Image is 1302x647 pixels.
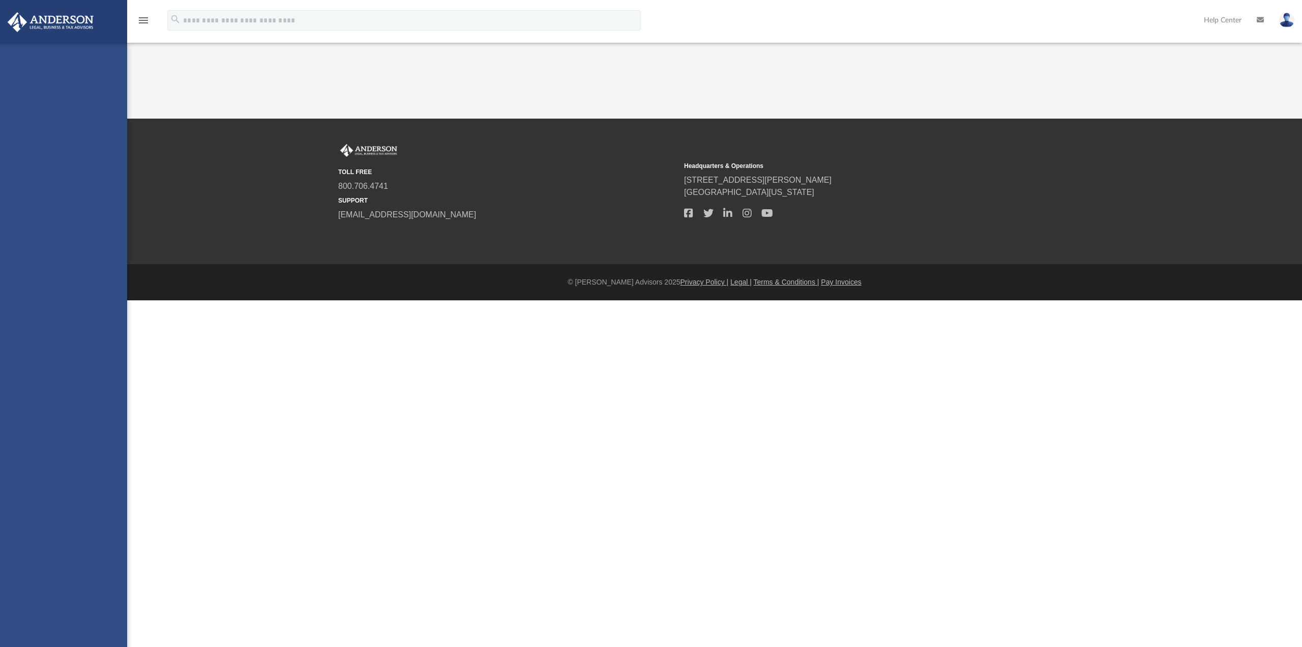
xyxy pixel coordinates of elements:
[684,161,1023,171] small: Headquarters & Operations
[127,277,1302,288] div: © [PERSON_NAME] Advisors 2025
[684,176,832,184] a: [STREET_ADDRESS][PERSON_NAME]
[680,278,729,286] a: Privacy Policy |
[170,14,181,25] i: search
[5,12,97,32] img: Anderson Advisors Platinum Portal
[338,167,677,177] small: TOLL FREE
[137,14,150,26] i: menu
[1279,13,1294,27] img: User Pic
[137,19,150,26] a: menu
[821,278,861,286] a: Pay Invoices
[338,144,399,157] img: Anderson Advisors Platinum Portal
[754,278,819,286] a: Terms & Conditions |
[338,182,388,190] a: 800.706.4741
[338,196,677,205] small: SUPPORT
[684,188,814,196] a: [GEOGRAPHIC_DATA][US_STATE]
[730,278,752,286] a: Legal |
[338,210,476,219] a: [EMAIL_ADDRESS][DOMAIN_NAME]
